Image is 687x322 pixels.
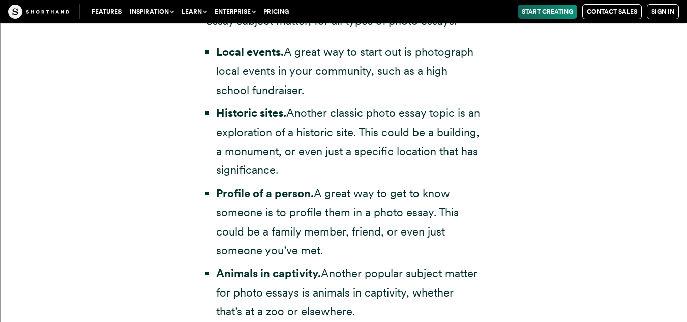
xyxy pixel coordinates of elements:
[216,187,314,200] strong: Profile of a person.
[518,5,577,19] a: Start Creating
[87,5,126,19] a: Features
[8,5,69,19] img: The Craft
[4,51,683,60] div: Delete
[216,264,481,321] li: Another popular subject matter for photo essays is animals in captivity, whether that’s at a zoo ...
[216,184,481,260] li: A great way to get to know someone is to profile them in a photo essay. This could be a family me...
[4,23,683,33] div: Sort A > Z
[4,42,683,51] div: Move To ...
[259,5,293,19] a: Pricing
[4,60,683,69] div: Options
[216,104,481,180] li: Another classic photo essay topic is an exploration of a historic site. This could be a building,...
[4,4,213,13] div: Home
[216,267,321,280] strong: Animals in captivity.
[216,43,481,100] li: A great way to start out is photograph local events in your community, such as a high school fund...
[216,45,284,58] strong: Local events.
[4,69,683,78] div: Sign out
[647,4,679,19] a: Sign in
[126,5,177,19] button: Inspiration
[4,33,683,42] div: Sort New > Old
[211,5,259,19] button: Enterprise
[582,4,642,19] a: Contact Sales
[177,5,211,19] button: Learn
[216,106,286,120] strong: Historic sites.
